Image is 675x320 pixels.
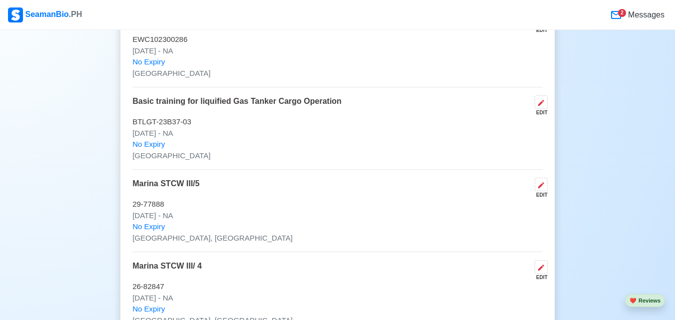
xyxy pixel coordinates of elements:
[132,34,543,45] p: EWC102300286
[531,274,548,281] div: EDIT
[132,281,543,293] p: 26-82847
[626,9,665,21] span: Messages
[132,150,543,162] p: [GEOGRAPHIC_DATA]
[132,178,199,199] p: Marina STCW III/5
[132,233,543,244] p: [GEOGRAPHIC_DATA], [GEOGRAPHIC_DATA]
[132,260,202,281] p: Marina STCW III/ 4
[69,10,82,18] span: .PH
[531,26,548,34] div: EDIT
[132,128,543,139] p: [DATE] - NA
[132,210,543,222] p: [DATE] - NA
[625,294,665,308] button: heartReviews
[132,221,165,233] span: No Expiry
[630,298,637,304] span: heart
[8,7,82,22] div: SeamanBio
[531,109,548,116] div: EDIT
[618,9,626,17] div: 2
[132,68,543,79] p: [GEOGRAPHIC_DATA]
[132,304,165,315] span: No Expiry
[132,95,341,116] p: Basic training for liquified Gas Tanker Cargo Operation
[8,7,23,22] img: Logo
[132,199,543,210] p: 29-77888
[132,139,165,150] span: No Expiry
[531,191,548,199] div: EDIT
[132,45,543,57] p: [DATE] - NA
[132,56,165,68] span: No Expiry
[132,293,543,304] p: [DATE] - NA
[132,116,543,128] p: BTLGT-23B37-03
